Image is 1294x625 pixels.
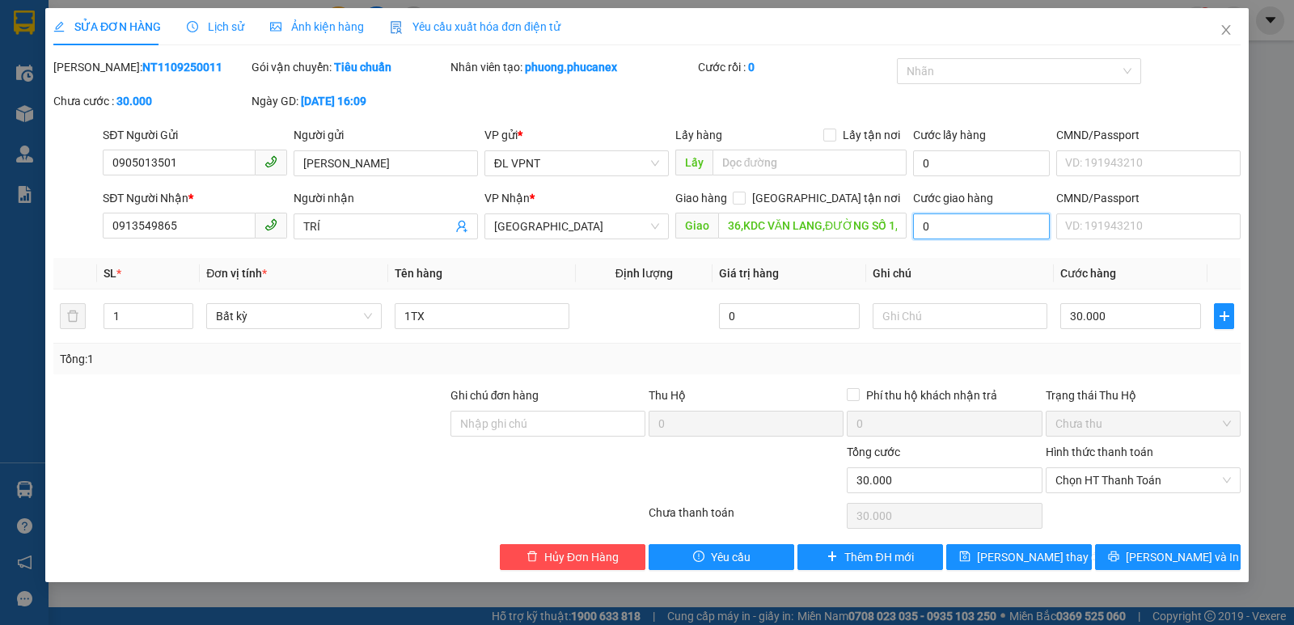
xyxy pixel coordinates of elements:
[450,58,696,76] div: Nhân viên tạo:
[1055,468,1231,492] span: Chọn HT Thanh Toán
[270,20,364,33] span: Ảnh kiện hàng
[649,389,686,402] span: Thu Hộ
[53,20,161,33] span: SỬA ĐƠN HÀNG
[615,267,673,280] span: Định lượng
[713,150,907,175] input: Dọc đường
[103,126,287,144] div: SĐT Người Gửi
[544,548,619,566] span: Hủy Đơn Hàng
[484,192,530,205] span: VP Nhận
[913,213,1050,239] input: Cước giao hàng
[294,189,478,207] div: Người nhận
[526,551,538,564] span: delete
[60,350,501,368] div: Tổng: 1
[395,303,569,329] input: VD: Bàn, Ghế
[977,548,1106,566] span: [PERSON_NAME] thay đổi
[395,267,442,280] span: Tên hàng
[718,213,907,239] input: Dọc đường
[1215,310,1233,323] span: plus
[748,61,755,74] b: 0
[53,58,248,76] div: [PERSON_NAME]:
[136,61,222,74] b: [DOMAIN_NAME]
[270,21,281,32] span: picture
[1046,386,1241,404] div: Trạng thái Thu Hộ
[206,267,267,280] span: Đơn vị tính
[860,386,1004,404] span: Phí thu hộ khách nhận trả
[494,151,659,175] span: ĐL VPNT
[675,129,722,141] span: Lấy hàng
[1056,126,1241,144] div: CMND/Passport
[99,23,160,99] b: Gửi khách hàng
[53,92,248,110] div: Chưa cước :
[136,77,222,97] li: (c) 2017
[103,189,287,207] div: SĐT Người Nhận
[301,95,366,108] b: [DATE] 16:09
[142,61,222,74] b: NT1109250011
[252,92,446,110] div: Ngày GD:
[1108,551,1119,564] span: printer
[494,214,659,239] span: ĐL Quận 1
[797,544,943,570] button: plusThêm ĐH mới
[1056,189,1241,207] div: CMND/Passport
[60,303,86,329] button: delete
[455,220,468,233] span: user-add
[675,192,727,205] span: Giao hàng
[946,544,1092,570] button: save[PERSON_NAME] thay đổi
[264,155,277,168] span: phone
[649,544,794,570] button: exclamation-circleYêu cầu
[20,104,84,209] b: Phúc An Express
[873,303,1047,329] input: Ghi Chú
[216,304,371,328] span: Bất kỳ
[264,218,277,231] span: phone
[484,126,669,144] div: VP gửi
[20,20,101,101] img: logo.jpg
[525,61,617,74] b: phuong.phucanex
[847,446,900,458] span: Tổng cước
[698,58,893,76] div: Cước rồi :
[104,267,116,280] span: SL
[187,20,244,33] span: Lịch sử
[450,411,645,437] input: Ghi chú đơn hàng
[1055,412,1231,436] span: Chưa thu
[1126,548,1239,566] span: [PERSON_NAME] và In
[53,21,65,32] span: edit
[116,95,152,108] b: 30.000
[450,389,539,402] label: Ghi chú đơn hàng
[1095,544,1241,570] button: printer[PERSON_NAME] và In
[390,20,560,33] span: Yêu cầu xuất hóa đơn điện tử
[1214,303,1234,329] button: plus
[647,504,845,532] div: Chưa thanh toán
[844,548,913,566] span: Thêm ĐH mới
[913,129,986,141] label: Cước lấy hàng
[959,551,970,564] span: save
[1046,446,1153,458] label: Hình thức thanh toán
[175,20,214,59] img: logo.jpg
[294,126,478,144] div: Người gửi
[500,544,645,570] button: deleteHủy Đơn Hàng
[1060,267,1116,280] span: Cước hàng
[1220,23,1233,36] span: close
[675,213,718,239] span: Giao
[913,192,993,205] label: Cước giao hàng
[675,150,713,175] span: Lấy
[1203,8,1249,53] button: Close
[711,548,751,566] span: Yêu cầu
[836,126,907,144] span: Lấy tận nơi
[693,551,704,564] span: exclamation-circle
[913,150,1050,176] input: Cước lấy hàng
[719,267,779,280] span: Giá trị hàng
[334,61,391,74] b: Tiêu chuẩn
[252,58,446,76] div: Gói vận chuyển:
[866,258,1054,289] th: Ghi chú
[187,21,198,32] span: clock-circle
[746,189,907,207] span: [GEOGRAPHIC_DATA] tận nơi
[827,551,838,564] span: plus
[390,21,403,34] img: icon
